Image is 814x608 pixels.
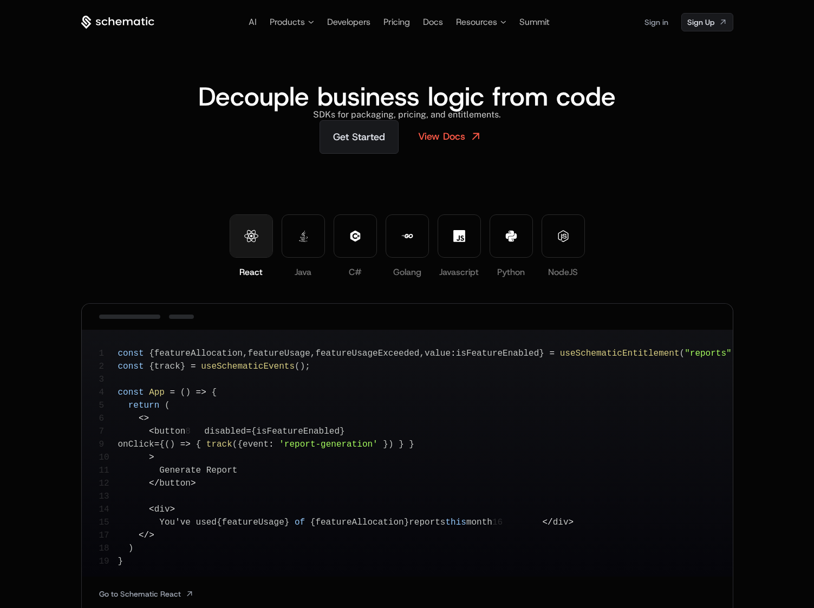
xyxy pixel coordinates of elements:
span: : [269,440,274,449]
div: Python [490,266,532,279]
span: ) [732,349,737,358]
span: featureUsage [248,349,310,358]
span: const [118,388,144,397]
span: > [191,479,196,488]
span: ( [680,349,685,358]
span: div [553,518,569,527]
span: const [118,349,144,358]
span: } [284,518,290,527]
span: { [237,440,243,449]
span: Sign Up [687,17,714,28]
span: } [118,557,123,566]
button: Golang [386,214,429,258]
span: 10 [99,451,118,464]
a: [object Object] [681,13,733,31]
span: { [159,440,165,449]
span: 16 [492,516,511,529]
span: = [191,362,196,371]
span: { [251,427,257,436]
span: ) [388,440,394,449]
a: View Docs [405,120,495,153]
div: React [230,266,272,279]
span: isFeatureEnabled [256,427,340,436]
div: Javascript [438,266,480,279]
span: } [409,440,414,449]
span: , [243,349,248,358]
a: Get Started [320,120,399,154]
span: : [451,349,456,358]
span: } [340,427,345,436]
span: ) [185,388,191,397]
span: 'report-generation' [279,440,377,449]
span: => [196,388,206,397]
span: / [548,518,553,527]
span: 18 [99,542,118,555]
span: } [399,440,404,449]
span: { [217,518,222,527]
button: NodeJS [542,214,585,258]
span: > [144,414,149,423]
span: reports [409,518,445,527]
span: < [139,531,144,540]
span: => [180,440,191,449]
span: = [154,440,160,449]
span: 9 [99,438,118,451]
span: value [425,349,451,358]
div: NodeJS [542,266,584,279]
span: } [539,349,544,358]
a: [object Object] [99,585,194,603]
span: ( [295,362,300,371]
span: 5 [99,399,118,412]
span: { [310,518,316,527]
span: ( [165,440,170,449]
a: AI [249,16,257,28]
span: < [543,518,548,527]
span: 13 [99,490,118,503]
span: = [550,349,555,358]
span: 17 [99,529,118,542]
span: Resources [456,16,497,29]
span: div [154,505,170,514]
span: } [180,362,186,371]
span: useSchematicEvents [201,362,295,371]
span: isFeatureEnabled [456,349,539,358]
span: 1 [99,347,118,360]
span: < [149,479,154,488]
span: > [170,505,175,514]
span: ( [165,401,170,410]
span: { [196,440,201,449]
span: < [149,505,154,514]
span: featureUsage [222,518,284,527]
span: 3 [99,373,118,386]
span: { [211,388,217,397]
a: Summit [519,16,550,28]
span: disabled [204,427,246,436]
span: 've used [175,518,217,527]
span: = [246,427,251,436]
span: } [404,518,409,527]
span: < [149,427,154,436]
span: Decouple business logic from code [198,79,616,114]
span: / [154,479,160,488]
a: Developers [327,16,370,28]
a: Docs [423,16,443,28]
span: Report [206,466,238,475]
span: ) [170,440,175,449]
span: { [149,362,154,371]
span: button [154,427,186,436]
span: > [149,453,154,462]
span: const [118,362,144,371]
span: featureUsageExceeded [315,349,419,358]
span: < [139,414,144,423]
span: Go to Schematic React [99,589,181,599]
span: 14 [99,503,118,516]
span: this [445,518,466,527]
span: , [310,349,316,358]
span: 11 [99,464,118,477]
span: of [295,518,305,527]
span: ( [180,388,186,397]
